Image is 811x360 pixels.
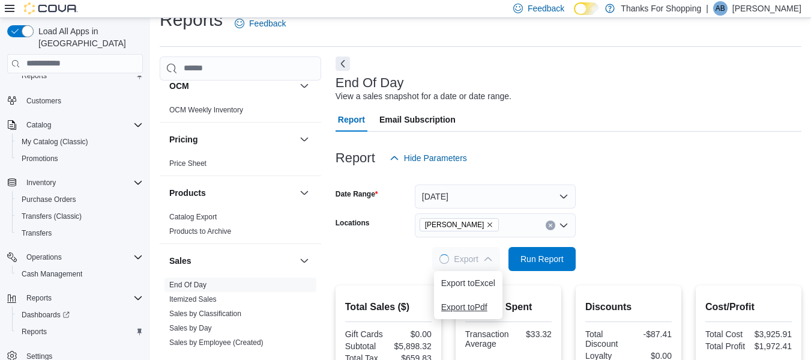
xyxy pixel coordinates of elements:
button: Purchase Orders [12,191,148,208]
div: $33.32 [513,329,551,339]
button: Catalog [22,118,56,132]
div: Products [160,210,321,243]
span: [PERSON_NAME] [425,219,484,231]
button: Promotions [12,150,148,167]
h3: Report [336,151,375,165]
button: Export toExcel [434,271,502,295]
span: Transfers [22,228,52,238]
a: Itemized Sales [169,295,217,304]
button: Inventory [22,175,61,190]
button: [DATE] [415,185,576,209]
div: View a sales snapshot for a date or date range. [336,90,511,103]
span: Feedback [249,17,286,29]
button: Customers [2,91,148,109]
span: Transfers [17,226,143,240]
button: Products [297,186,312,200]
a: Feedback [230,11,291,35]
h3: Products [169,187,206,199]
span: Customers [22,93,143,108]
button: LoadingExport [432,247,499,271]
button: Products [169,187,295,199]
span: AB [716,1,725,16]
h3: Pricing [169,133,197,145]
button: Cash Management [12,266,148,282]
div: Gift Cards [345,329,386,339]
span: Export to Pdf [441,302,495,312]
div: $1,972.41 [751,341,792,351]
p: | [706,1,708,16]
a: Dashboards [12,307,148,323]
div: Total Cost [705,329,746,339]
span: Dashboards [22,310,70,320]
span: Catalog Export [169,212,217,222]
span: Reports [26,293,52,303]
button: Remove Preston from selection in this group [486,221,493,228]
div: Total Profit [705,341,746,351]
div: -$87.41 [631,329,672,339]
div: $0.00 [391,329,432,339]
div: Ace Braaten [713,1,728,16]
button: Inventory [2,174,148,191]
span: Reports [22,71,47,81]
button: OCM [297,79,312,93]
span: Sales by Day [169,323,212,333]
div: $5,898.32 [391,341,432,351]
button: Next [336,56,350,71]
a: End Of Day [169,281,207,289]
span: Cash Management [17,267,143,281]
span: Products to Archive [169,227,231,236]
span: Reports [17,325,143,339]
span: Reports [22,291,143,305]
span: Purchase Orders [17,192,143,207]
p: [PERSON_NAME] [732,1,801,16]
a: Sales by Classification [169,310,241,318]
a: Products to Archive [169,227,231,236]
span: Customers [26,96,61,106]
span: Export to Excel [441,278,495,288]
span: Inventory [26,178,56,188]
span: Preston [420,218,499,231]
a: Reports [17,69,52,83]
input: Dark Mode [574,2,599,15]
div: OCM [160,103,321,122]
a: Transfers [17,226,56,240]
span: Load All Apps in [GEOGRAPHIC_DATA] [34,25,143,49]
span: Itemized Sales [169,294,217,304]
span: Inventory [22,175,143,190]
span: Sales by Employee (Created) [169,338,264,347]
div: Pricing [160,156,321,175]
div: Total Discount [585,329,626,349]
span: Reports [22,327,47,337]
h2: Cost/Profit [705,300,792,314]
div: $3,925.91 [751,329,792,339]
button: My Catalog (Classic) [12,133,148,150]
a: Transfers (Classic) [17,209,86,224]
span: Hide Parameters [404,152,467,164]
a: Dashboards [17,308,74,322]
a: Promotions [17,151,63,166]
button: Operations [2,249,148,266]
span: Export [439,247,492,271]
a: Purchase Orders [17,192,81,207]
span: Feedback [528,2,564,14]
h3: End Of Day [336,76,404,90]
label: Date Range [336,189,378,199]
button: Pricing [297,132,312,147]
img: Cova [24,2,78,14]
h2: Average Spent [465,300,552,314]
span: Report [338,108,365,132]
a: Customers [22,94,66,108]
a: Sales by Day [169,324,212,332]
a: My Catalog (Classic) [17,135,93,149]
button: Transfers (Classic) [12,208,148,225]
button: Pricing [169,133,295,145]
label: Locations [336,218,370,228]
span: Reports [17,69,143,83]
span: Run Report [520,253,564,265]
h3: Sales [169,255,191,267]
span: Promotions [17,151,143,166]
button: Run Report [508,247,576,271]
button: Clear input [546,221,555,230]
